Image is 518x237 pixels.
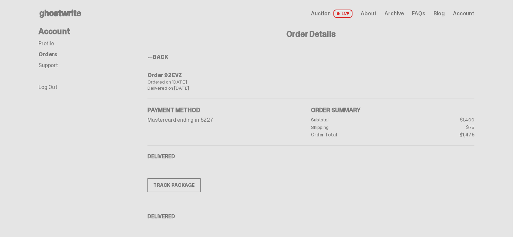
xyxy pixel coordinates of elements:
[147,107,311,113] h5: Payment Method
[147,86,474,90] div: Delivered on [DATE]
[38,40,54,47] a: Profile
[311,11,331,16] span: Auction
[147,54,168,61] a: BACK
[38,84,58,91] a: Log Out
[434,11,445,16] a: Blog
[333,10,353,18] span: LIVE
[147,30,474,38] h4: Order Details
[147,214,474,219] h6: Delivered
[311,132,393,137] dt: Order Total
[393,132,474,137] dd: $1,475
[311,117,393,122] dt: Subtotal
[147,178,201,192] a: TRACK PACKAGE
[311,10,352,18] a: Auction LIVE
[384,11,404,16] a: Archive
[361,11,376,16] a: About
[147,117,311,123] p: Mastercard ending in 5227
[38,62,58,69] a: Support
[38,51,58,58] a: Orders
[38,27,147,35] h4: Account
[453,11,474,16] a: Account
[311,107,474,113] h5: Order Summary
[147,79,474,84] div: Ordered on [DATE]
[393,117,474,122] dd: $1,400
[311,125,393,130] dt: Shipping
[147,154,474,159] h6: Delivered
[393,125,474,130] dd: $75
[412,11,425,16] a: FAQs
[147,73,474,78] div: Order 92EVZ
